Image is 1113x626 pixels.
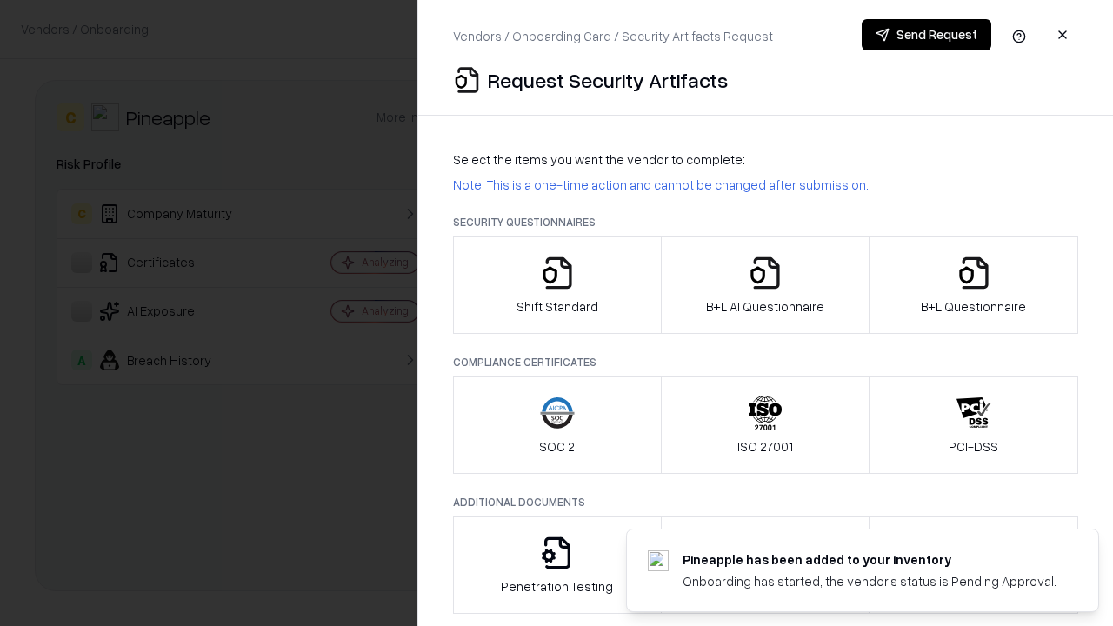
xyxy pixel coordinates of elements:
p: Vendors / Onboarding Card / Security Artifacts Request [453,27,773,45]
p: SOC 2 [539,437,575,456]
p: Select the items you want the vendor to complete: [453,150,1078,169]
p: B+L Questionnaire [921,297,1026,316]
button: Data Processing Agreement [869,516,1078,614]
button: B+L AI Questionnaire [661,236,870,334]
button: Send Request [862,19,991,50]
button: ISO 27001 [661,376,870,474]
div: Pineapple has been added to your inventory [683,550,1056,569]
p: PCI-DSS [949,437,998,456]
p: Note: This is a one-time action and cannot be changed after submission. [453,176,1078,194]
button: B+L Questionnaire [869,236,1078,334]
img: pineappleenergy.com [648,550,669,571]
p: Compliance Certificates [453,355,1078,370]
p: Request Security Artifacts [488,66,728,94]
p: ISO 27001 [737,437,793,456]
p: Additional Documents [453,495,1078,509]
button: SOC 2 [453,376,662,474]
button: PCI-DSS [869,376,1078,474]
button: Shift Standard [453,236,662,334]
button: Penetration Testing [453,516,662,614]
p: Shift Standard [517,297,598,316]
div: Onboarding has started, the vendor's status is Pending Approval. [683,572,1056,590]
p: Security Questionnaires [453,215,1078,230]
p: Penetration Testing [501,577,613,596]
button: Privacy Policy [661,516,870,614]
p: B+L AI Questionnaire [706,297,824,316]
